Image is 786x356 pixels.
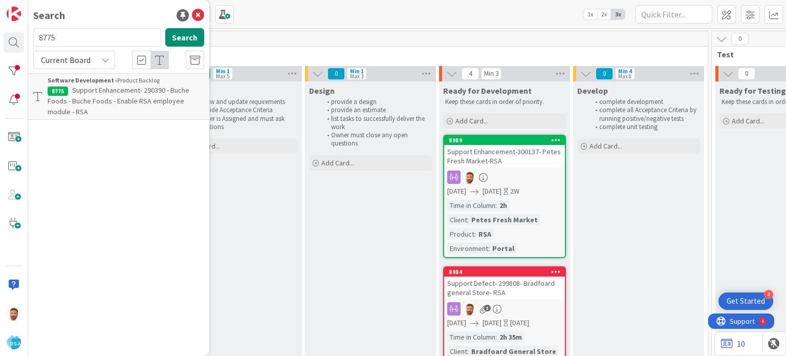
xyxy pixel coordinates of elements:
[636,5,712,24] input: Quick Filter...
[7,306,21,321] img: AS
[483,186,501,197] span: [DATE]
[350,69,364,74] div: Min 1
[510,186,519,197] div: 2W
[48,86,189,116] span: Support Enhancement- 290390 - Buche Foods - Buche Foods - Enable RSA employee module - RSA
[350,74,363,79] div: Max 3
[447,228,474,240] div: Product
[618,69,632,74] div: Min 4
[474,228,476,240] span: :
[589,141,622,151] span: Add Card...
[321,158,354,167] span: Add Card...
[443,86,532,96] span: Ready for Development
[596,68,613,80] span: 0
[33,28,161,47] input: Search for title...
[444,136,565,167] div: 8989Support Enhancement-300137- Petes Fresh Market-RSA
[7,7,21,21] img: Visit kanbanzone.com
[187,98,296,106] li: review and update requirements
[483,318,501,328] span: [DATE]
[445,98,564,106] p: Keep these cards in order of priority.
[727,296,765,306] div: Get Started
[731,33,749,45] span: 0
[732,116,765,125] span: Add Card...
[447,200,495,211] div: Time in Column
[495,331,497,343] span: :
[583,9,597,19] span: 1x
[488,243,490,254] span: :
[187,115,296,132] li: Owner is Assigned and must ask questions
[589,98,698,106] li: complete development
[21,2,47,14] span: Support
[33,8,65,23] div: Search
[597,9,611,19] span: 2x
[764,290,773,299] div: 4
[463,171,476,184] img: AS
[463,302,476,316] img: AS
[321,131,430,148] li: Owner must close any open questions
[53,4,56,12] div: 4
[447,318,466,328] span: [DATE]
[165,28,204,47] button: Search
[497,331,525,343] div: 2h 35m
[444,171,565,184] div: AS
[577,86,608,96] span: Develop
[48,76,204,85] div: Product Backlog
[7,335,21,349] img: avatar
[444,136,565,145] div: 8989
[484,71,498,76] div: Min 3
[510,318,529,328] div: [DATE]
[738,68,755,80] span: 0
[721,338,745,350] a: 10
[309,86,335,96] span: Design
[48,87,68,96] div: 8775
[28,73,209,120] a: Software Development ›Product Backlog8775Support Enhancement- 290390 - Buche Foods - Buche Foods ...
[321,98,430,106] li: provide a design
[469,214,540,225] div: Petes Fresh Market
[484,305,491,311] span: 3
[187,106,296,114] li: provide Acceptance Criteria
[48,76,117,84] b: Software Development ›
[216,69,230,74] div: Min 1
[589,106,698,123] li: complete all Acceptance Criteria by running positive/negative tests
[467,214,469,225] span: :
[216,74,229,79] div: Max 5
[443,135,566,258] a: 8989Support Enhancement-300137- Petes Fresh Market-RSAAS[DATE][DATE]2WTime in Column:2hClient:Pet...
[321,115,430,132] li: list tasks to successfully deliver the work
[589,123,698,131] li: complete unit testing
[718,292,773,310] div: Open Get Started checklist, remaining modules: 4
[447,214,467,225] div: Client
[719,86,786,96] span: Ready for Testing
[447,186,466,197] span: [DATE]
[41,55,91,65] span: Current Board
[172,49,695,59] span: Deliver
[449,268,565,276] div: 8984
[444,267,565,277] div: 8984
[455,116,488,125] span: Add Card...
[497,200,510,211] div: 2h
[444,267,565,299] div: 8984Support Defect- 299808- Bradfoard general Store- RSA
[444,277,565,299] div: Support Defect- 299808- Bradfoard general Store- RSA
[462,68,479,80] span: 4
[447,331,495,343] div: Time in Column
[449,137,565,144] div: 8989
[327,68,345,80] span: 0
[495,200,497,211] span: :
[444,302,565,316] div: AS
[618,74,631,79] div: Max 8
[611,9,625,19] span: 3x
[447,243,488,254] div: Environment
[476,228,494,240] div: RSA
[490,243,517,254] div: Portal
[321,106,430,114] li: provide an estimate
[444,145,565,167] div: Support Enhancement-300137- Petes Fresh Market-RSA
